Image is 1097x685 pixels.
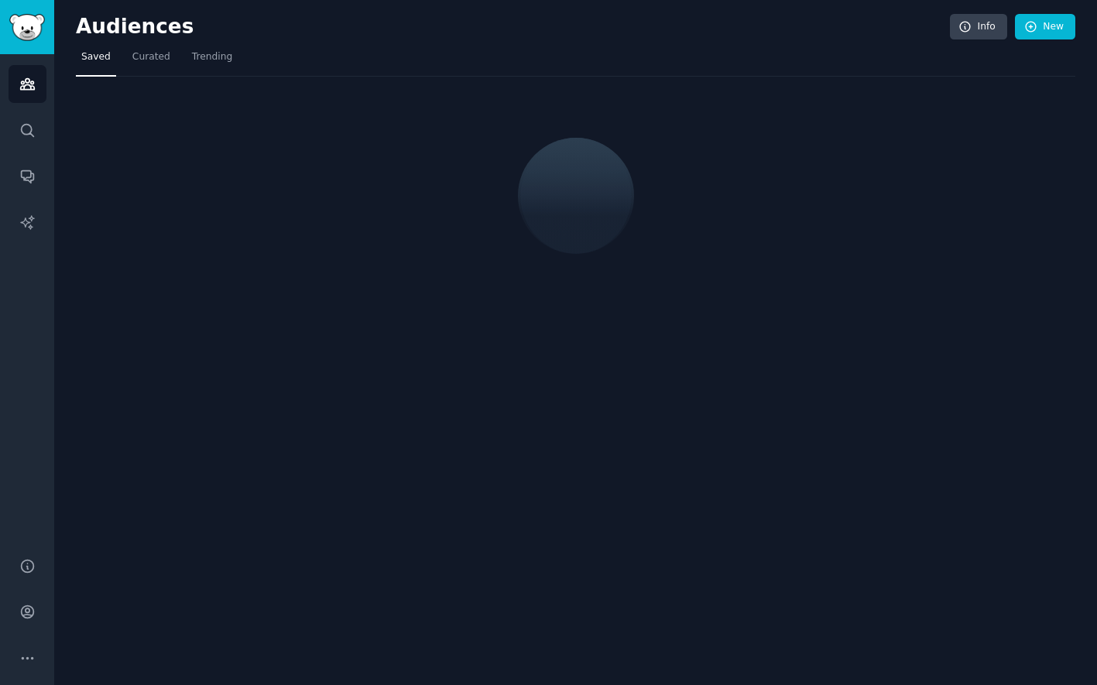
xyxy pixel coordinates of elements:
[1015,14,1075,40] a: New
[132,50,170,64] span: Curated
[81,50,111,64] span: Saved
[192,50,232,64] span: Trending
[76,15,950,39] h2: Audiences
[950,14,1007,40] a: Info
[76,45,116,77] a: Saved
[187,45,238,77] a: Trending
[127,45,176,77] a: Curated
[9,14,45,41] img: GummySearch logo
